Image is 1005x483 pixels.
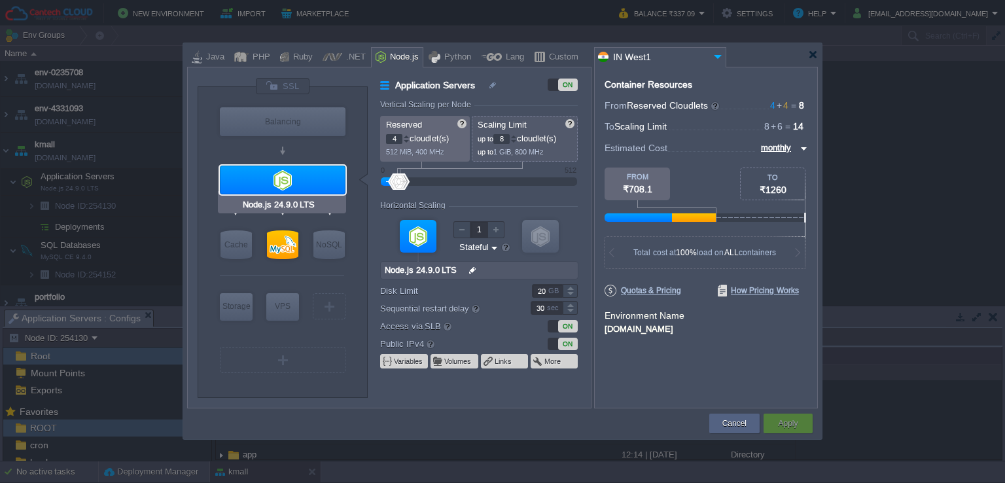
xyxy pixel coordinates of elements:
[440,48,471,67] div: Python
[545,48,578,67] div: Custom
[342,48,366,67] div: .NET
[386,120,422,130] span: Reserved
[313,293,345,319] div: Create New Layer
[380,201,449,210] div: Horizontal Scaling
[778,417,798,430] button: Apply
[495,356,513,367] button: Links
[565,166,576,174] div: 512
[793,121,803,132] span: 14
[289,48,313,67] div: Ruby
[444,356,472,367] button: Volumes
[548,285,561,297] div: GB
[614,121,667,132] span: Scaling Limit
[502,48,524,67] div: Lang
[799,100,804,111] span: 8
[760,185,786,195] span: ₹1260
[478,120,527,130] span: Scaling Limit
[386,130,465,144] p: cloudlet(s)
[775,100,788,111] span: 4
[266,293,299,321] div: Elastic VPS
[544,356,562,367] button: More
[764,121,769,132] span: 8
[722,417,747,430] button: Cancel
[478,130,573,144] p: cloudlet(s)
[381,166,385,174] div: 0
[718,285,799,296] span: How Pricing Works
[770,100,775,111] span: 4
[478,135,493,143] span: up to
[741,173,805,181] div: TO
[249,48,270,67] div: PHP
[769,121,777,132] span: +
[623,184,652,194] span: ₹708.1
[394,356,424,367] button: Variables
[380,319,513,333] label: Access via SLB
[783,121,793,132] span: =
[605,121,614,132] span: To
[547,302,561,314] div: sec
[266,293,299,319] div: VPS
[558,79,578,91] div: ON
[775,100,783,111] span: +
[220,166,345,194] div: Application Servers
[605,310,684,321] label: Environment Name
[605,285,681,296] span: Quotas & Pricing
[605,322,807,334] div: [DOMAIN_NAME]
[380,336,513,351] label: Public IPv4
[380,100,474,109] div: Vertical Scaling per Node
[769,121,783,132] span: 6
[202,48,224,67] div: Java
[493,148,544,156] span: 1 GiB, 800 MHz
[267,230,298,259] div: SQL Databases
[558,338,578,350] div: ON
[627,100,720,111] span: Reserved Cloudlets
[605,100,627,111] span: From
[220,293,253,319] div: Storage
[386,148,444,156] span: 512 MiB, 400 MHz
[478,148,493,156] span: up to
[313,230,345,259] div: NoSQL Databases
[605,80,692,90] div: Container Resources
[605,173,670,181] div: FROM
[220,107,345,136] div: Balancing
[220,230,252,259] div: Cache
[313,230,345,259] div: NoSQL
[386,48,419,67] div: Node.js
[605,141,667,155] span: Estimated Cost
[380,301,513,315] label: Sequential restart delay
[220,107,345,136] div: Load Balancer
[788,100,799,111] span: =
[220,347,345,373] div: Create New Layer
[380,284,513,298] label: Disk Limit
[220,293,253,321] div: Storage Containers
[558,320,578,332] div: ON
